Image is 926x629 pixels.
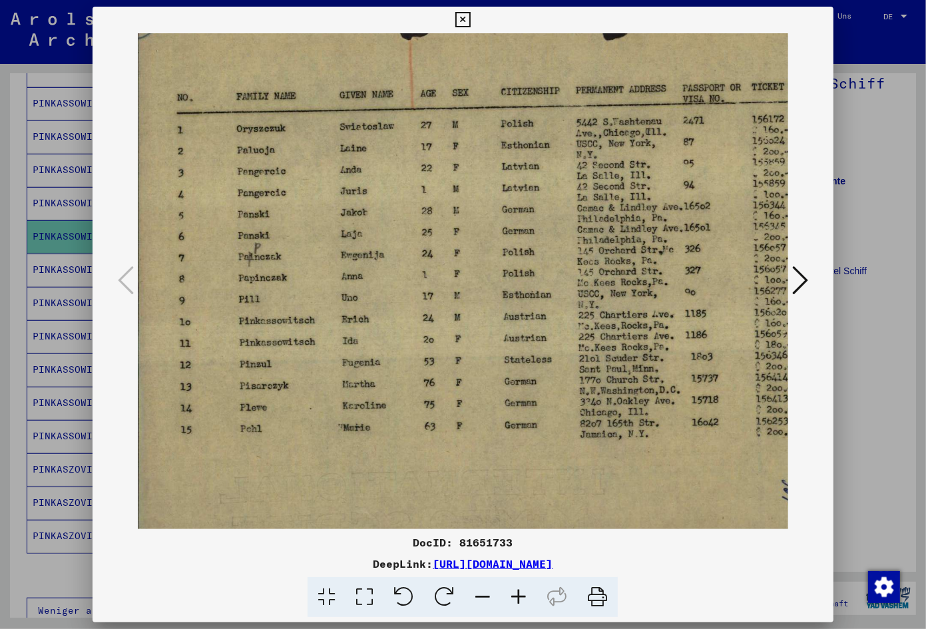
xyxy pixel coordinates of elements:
[868,571,900,603] img: Zustimmung ändern
[93,556,833,572] div: DeepLink:
[433,557,553,570] a: [URL][DOMAIN_NAME]
[867,570,899,602] div: Zustimmung ändern
[93,534,833,550] div: DocID: 81651733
